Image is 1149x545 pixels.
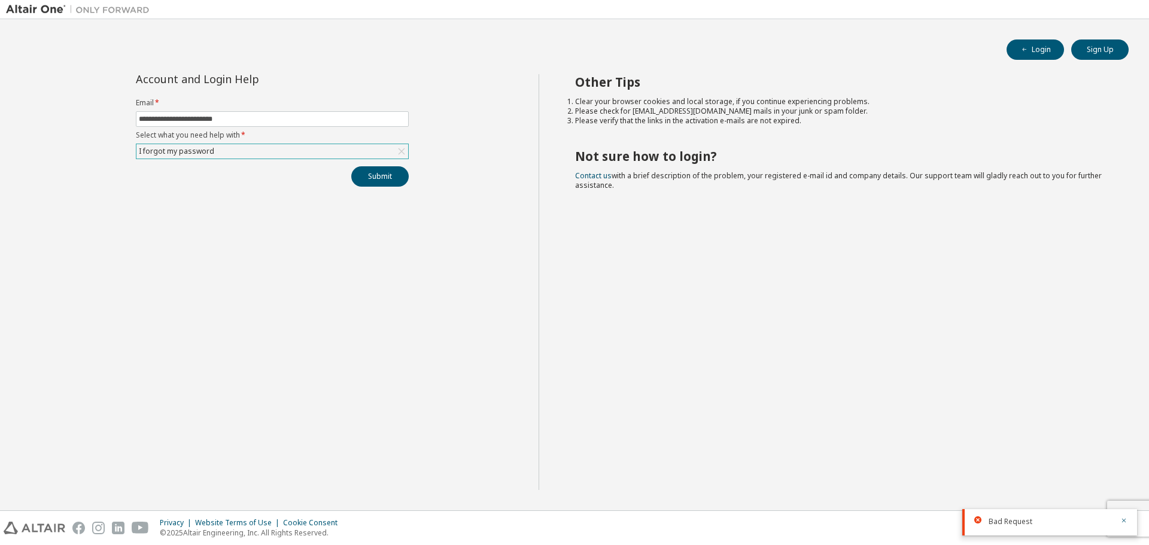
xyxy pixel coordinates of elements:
[195,518,283,528] div: Website Terms of Use
[92,522,105,534] img: instagram.svg
[136,74,354,84] div: Account and Login Help
[1071,39,1129,60] button: Sign Up
[132,522,149,534] img: youtube.svg
[6,4,156,16] img: Altair One
[283,518,345,528] div: Cookie Consent
[575,170,612,181] a: Contact us
[575,170,1102,190] span: with a brief description of the problem, your registered e-mail id and company details. Our suppo...
[1007,39,1064,60] button: Login
[575,74,1108,90] h2: Other Tips
[136,130,409,140] label: Select what you need help with
[989,517,1032,526] span: Bad Request
[351,166,409,187] button: Submit
[4,522,65,534] img: altair_logo.svg
[575,116,1108,126] li: Please verify that the links in the activation e-mails are not expired.
[72,522,85,534] img: facebook.svg
[112,522,124,534] img: linkedin.svg
[575,148,1108,164] h2: Not sure how to login?
[160,518,195,528] div: Privacy
[136,144,408,159] div: I forgot my password
[575,97,1108,106] li: Clear your browser cookies and local storage, if you continue experiencing problems.
[575,106,1108,116] li: Please check for [EMAIL_ADDRESS][DOMAIN_NAME] mails in your junk or spam folder.
[160,528,345,538] p: © 2025 Altair Engineering, Inc. All Rights Reserved.
[137,145,216,158] div: I forgot my password
[136,98,409,108] label: Email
